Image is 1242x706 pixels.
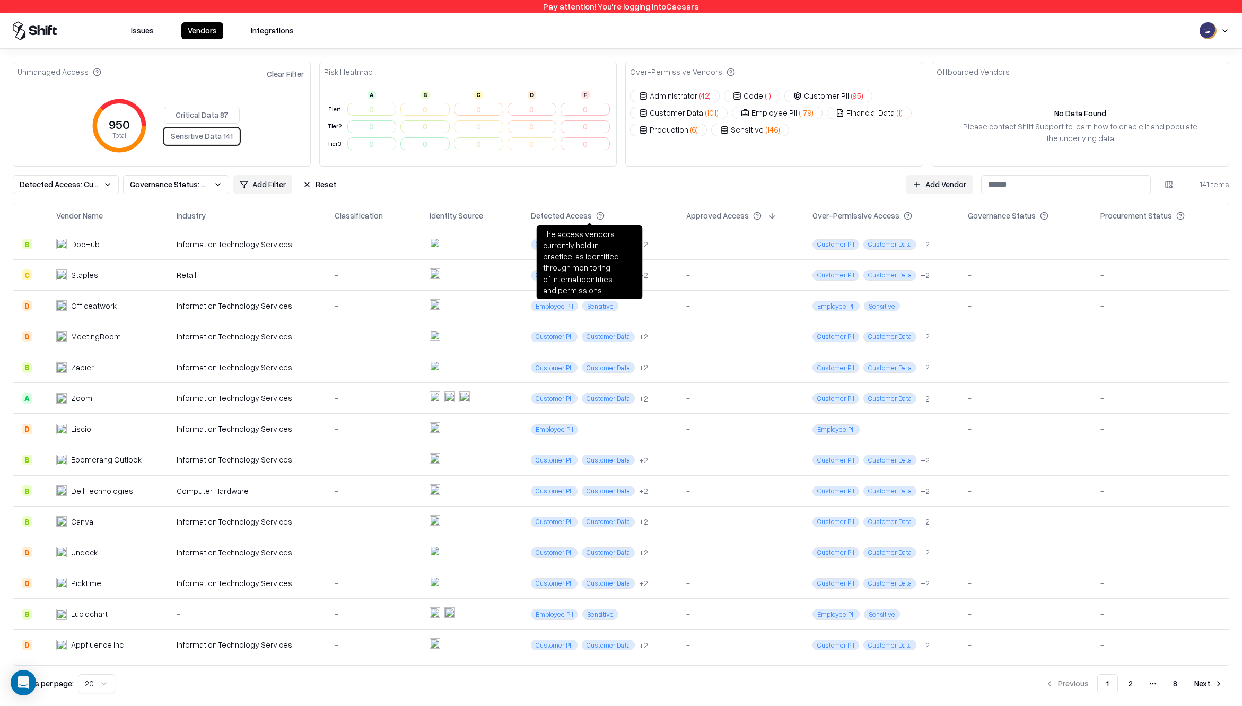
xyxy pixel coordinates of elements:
[686,485,795,496] div: -
[639,516,648,527] div: + 2
[921,578,930,589] button: +2
[296,175,343,194] button: Reset
[335,516,413,527] div: -
[812,517,859,527] span: Customer PII
[812,332,859,342] span: Customer PII
[1120,674,1141,693] button: 2
[109,116,130,132] tspan: 950
[812,270,859,281] span: Customer PII
[812,455,859,465] span: Customer PII
[812,609,860,620] span: Employee PII
[22,485,32,496] div: B
[863,640,916,650] span: Customer Data
[177,578,318,589] div: Information Technology Services
[724,90,780,102] button: Code(1)
[921,269,930,281] div: + 2
[921,516,930,527] div: + 2
[430,391,440,402] img: entra.microsoft.com
[474,91,483,99] div: C
[968,485,1083,496] div: -
[56,578,67,588] img: Picktime
[335,639,413,650] div: -
[177,300,318,311] div: Information Technology Services
[582,578,635,589] span: Customer Data
[56,362,67,373] img: Zapier
[71,516,93,527] div: Canva
[335,578,413,589] div: -
[921,547,930,558] div: + 2
[56,516,67,527] img: Canva
[1100,547,1220,558] div: -
[812,640,859,650] span: Customer PII
[335,547,413,558] div: -
[582,455,635,465] span: Customer Data
[686,362,795,373] div: -
[639,362,648,373] button: +2
[56,455,67,465] img: Boomerang Outlook
[56,269,67,280] img: Staples
[430,210,483,221] div: Identity Source
[531,270,578,281] span: Customer PII
[686,210,749,221] div: Approved Access
[863,517,916,527] span: Customer Data
[244,22,300,39] button: Integrations
[639,578,648,589] button: +2
[22,239,32,249] div: B
[22,393,32,404] div: A
[177,393,318,404] div: Information Technology Services
[531,486,578,496] span: Customer PII
[71,362,94,373] div: Zapier
[22,362,32,373] div: B
[827,107,912,119] button: Financial Data(1)
[177,269,318,281] div: Retail
[430,330,440,341] img: entra.microsoft.com
[639,547,648,558] div: + 2
[13,175,119,194] button: Detected Access: Customer Data, Production, Financial Data, Employee PII, Sensitive
[968,362,1083,373] div: -
[430,268,440,279] img: entra.microsoft.com
[921,239,930,250] div: + 2
[582,486,635,496] span: Customer Data
[958,121,1204,143] div: Please contact Shift Support to learn how to enable it and populate the underlying data
[968,608,1083,620] div: -
[921,485,930,496] button: +2
[537,225,643,299] div: The access vendors currently hold in practice, as identified through monitoring of internal ident...
[56,393,67,404] img: Zoom
[639,393,648,404] button: +2
[18,66,101,77] div: Unmanaged Access
[177,547,318,558] div: Information Technology Services
[1100,300,1220,311] div: -
[531,640,578,650] span: Customer PII
[335,393,413,404] div: -
[863,270,916,281] span: Customer Data
[686,454,795,465] div: -
[582,547,635,558] span: Customer Data
[968,423,1083,434] div: -
[686,578,795,589] div: -
[531,239,578,250] span: Customer PII
[937,66,1010,77] div: Offboarded Vendors
[177,331,318,342] div: Information Technology Services
[921,393,930,404] button: +2
[181,22,223,39] button: Vendors
[1097,674,1118,693] button: 1
[71,239,100,250] div: DocHub
[531,578,578,589] span: Customer PII
[531,362,578,373] span: Customer PII
[812,578,859,589] span: Customer PII
[812,486,859,496] span: Customer PII
[630,66,735,77] div: Over-Permissive Vendors
[968,300,1083,311] div: -
[1100,393,1220,404] div: -
[177,454,318,465] div: Information Technology Services
[639,485,648,496] div: + 2
[22,455,32,465] div: B
[71,639,124,650] div: Appfluence Inc
[71,608,108,620] div: Lucidchart
[11,670,36,695] div: Open Intercom Messenger
[1100,239,1220,250] div: -
[335,331,413,342] div: -
[921,362,930,373] button: +2
[444,391,455,402] img: microsoft365.com
[1100,485,1220,496] div: -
